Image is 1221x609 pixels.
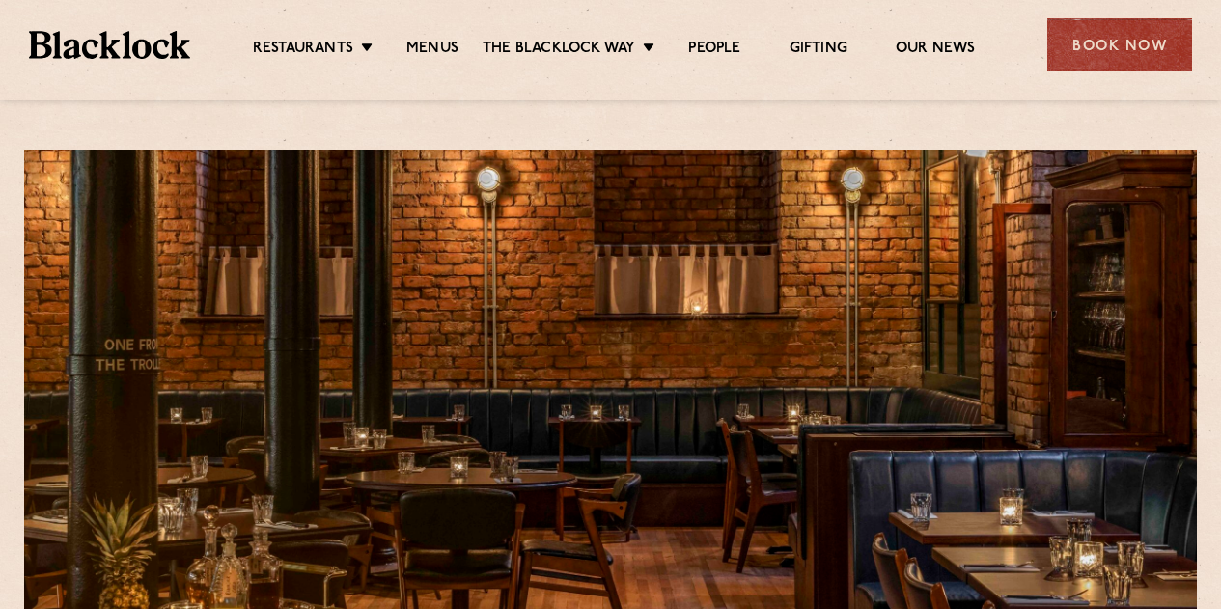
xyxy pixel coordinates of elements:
[896,40,976,61] a: Our News
[688,40,740,61] a: People
[790,40,847,61] a: Gifting
[483,40,635,61] a: The Blacklock Way
[1047,18,1192,71] div: Book Now
[29,31,190,58] img: BL_Textured_Logo-footer-cropped.svg
[253,40,353,61] a: Restaurants
[406,40,458,61] a: Menus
